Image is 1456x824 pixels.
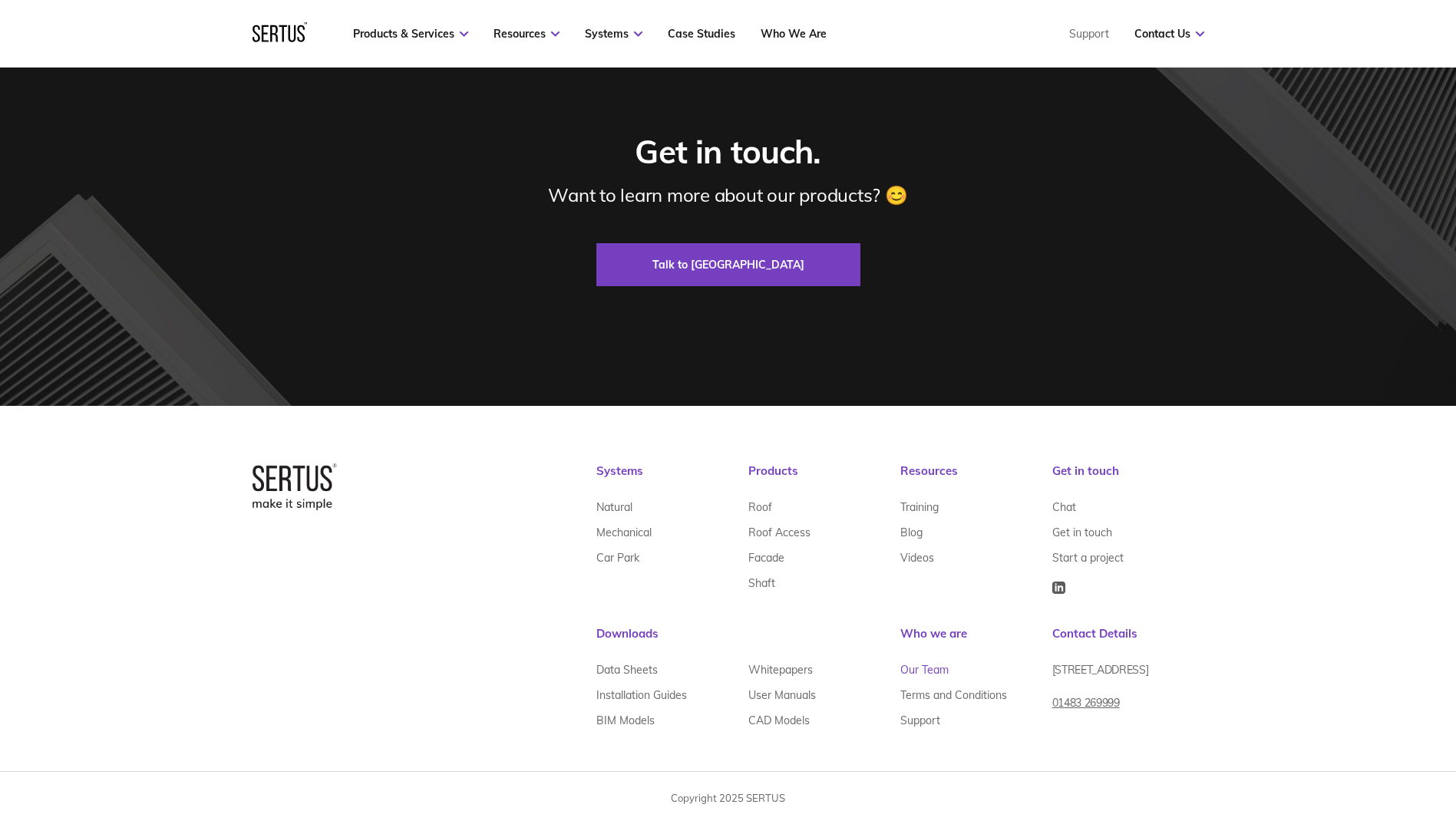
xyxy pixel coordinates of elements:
div: Get in touch. [635,132,820,173]
a: Shaft [748,570,775,595]
a: Systems [585,27,642,41]
a: Terms and Conditions [900,682,1007,707]
a: Car Park [596,545,639,570]
iframe: Chat Widget [1180,646,1456,824]
a: Installation Guides [596,682,687,707]
a: Roof Access [748,519,811,545]
a: Contact Us [1134,27,1204,41]
a: Products & Services [353,27,468,41]
a: Training [900,494,939,519]
a: Start a project [1052,545,1124,570]
div: Systems [596,463,748,494]
a: Roof [748,494,772,519]
a: Who We Are [761,27,827,41]
a: BIM Models [596,707,655,733]
a: Talk to [GEOGRAPHIC_DATA] [596,243,860,286]
div: Downloads [596,626,900,657]
span: [STREET_ADDRESS] [1052,663,1149,677]
div: Contact Details [1052,626,1204,657]
a: Natural [596,494,632,519]
a: Facade [748,545,784,570]
a: Support [900,707,940,733]
a: Our Team [900,657,949,682]
div: Get in touch [1052,463,1204,494]
a: Data Sheets [596,657,658,682]
a: Videos [900,545,934,570]
a: Support [1069,27,1109,41]
img: Icon [1052,582,1065,594]
a: Whitepapers [748,657,813,682]
div: Resources [900,463,1052,494]
a: 01483 269999 [1052,690,1120,727]
a: Chat [1052,494,1076,519]
a: CAD Models [748,707,810,733]
div: Want to learn more about our products? 😊 [548,183,907,206]
a: Resources [494,27,560,41]
a: User Manuals [748,682,816,707]
a: Case Studies [668,27,735,41]
a: Blog [900,519,923,545]
a: Get in touch [1052,519,1112,545]
img: logo-box-2bec1e6d7ed5feb70a4f09a85fa1bbdd.png [253,463,337,509]
div: Who we are [900,626,1052,657]
div: Products [748,463,900,494]
a: Mechanical [596,519,652,545]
